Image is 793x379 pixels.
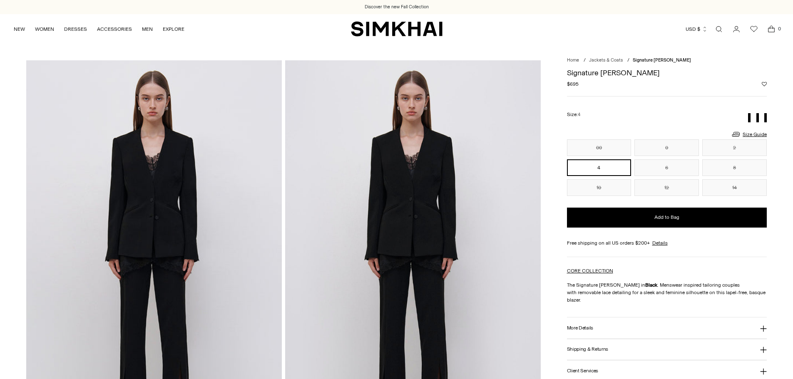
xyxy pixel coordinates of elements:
[654,214,679,221] span: Add to Bag
[64,20,87,38] a: DRESSES
[633,57,691,63] span: Signature [PERSON_NAME]
[589,57,623,63] a: Jackets & Coats
[711,21,727,37] a: Open search modal
[627,57,629,64] div: /
[351,21,442,37] a: SIMKHAI
[567,80,579,88] span: $695
[731,129,767,139] a: Size Guide
[746,21,762,37] a: Wishlist
[163,20,184,38] a: EXPLORE
[567,69,767,77] h1: Signature [PERSON_NAME]
[763,21,780,37] a: Open cart modal
[14,20,25,38] a: NEW
[142,20,153,38] a: MEN
[776,25,783,32] span: 0
[567,347,609,352] h3: Shipping & Returns
[634,139,699,156] button: 0
[728,21,745,37] a: Go to the account page
[762,82,767,87] button: Add to Wishlist
[567,268,613,274] a: CORE COLLECTION
[365,4,429,10] a: Discover the new Fall Collection
[645,282,657,288] strong: Black
[35,20,54,38] a: WOMEN
[97,20,132,38] a: ACCESSORIES
[702,179,767,196] button: 14
[567,282,766,303] span: The Signature [PERSON_NAME] in . Menswear inspired tailoring couples with removable lace detailin...
[686,20,708,38] button: USD $
[567,239,767,247] div: Free shipping on all US orders $200+
[567,139,631,156] button: 00
[567,179,631,196] button: 10
[567,368,599,374] h3: Client Services
[567,317,767,339] button: More Details
[584,57,586,64] div: /
[702,139,767,156] button: 2
[567,111,580,119] label: Size:
[578,112,580,117] span: 4
[567,57,767,64] nav: breadcrumbs
[567,208,767,228] button: Add to Bag
[634,159,699,176] button: 6
[634,179,699,196] button: 12
[652,239,668,247] a: Details
[567,325,593,331] h3: More Details
[702,159,767,176] button: 8
[567,57,579,63] a: Home
[567,159,631,176] button: 4
[567,339,767,360] button: Shipping & Returns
